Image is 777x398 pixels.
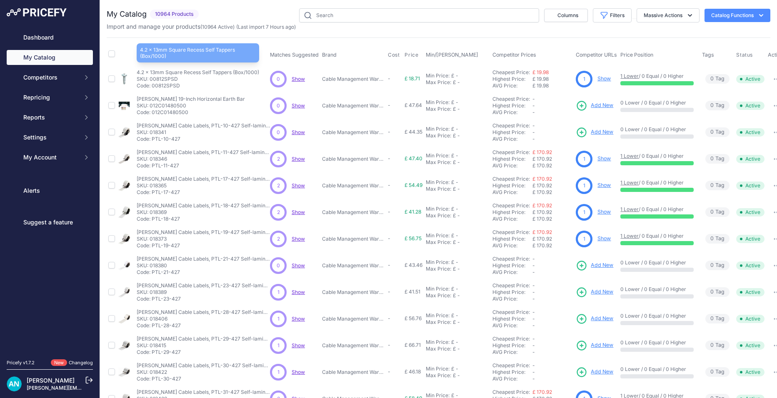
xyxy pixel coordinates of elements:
[451,72,454,79] div: £
[492,102,532,109] div: Highest Price:
[388,209,390,215] span: -
[426,266,451,272] div: Max Price:
[532,136,535,142] span: -
[492,109,532,116] div: AVG Price:
[532,176,552,182] a: £ 170.92
[637,8,700,22] button: Massive Actions
[456,79,460,86] div: -
[705,154,730,164] span: Tag
[426,212,451,219] div: Max Price:
[150,10,199,19] span: 10964 Products
[426,106,451,112] div: Max Price:
[405,289,420,295] span: £ 41.51
[292,76,305,82] a: Show
[620,233,694,239] p: / 0 Equal / 0 Higher
[388,52,401,58] button: Cost
[277,182,280,189] span: 2
[292,289,305,295] a: Show
[7,30,93,45] a: Dashboard
[426,132,451,139] div: Max Price:
[532,202,552,209] a: £ 170.92
[710,288,714,296] span: 0
[137,109,245,116] p: Code: 012C01480500
[492,269,532,276] div: AVG Price:
[705,181,730,190] span: Tag
[426,239,451,246] div: Max Price:
[736,235,765,243] span: Active
[451,286,454,292] div: £
[292,129,305,135] a: Show
[292,209,305,215] a: Show
[620,179,639,186] a: 1 Lower
[426,232,450,239] div: Min Price:
[277,235,280,243] span: 2
[454,286,458,292] div: -
[736,155,765,163] span: Active
[532,76,549,82] span: £ 19.98
[736,182,765,190] span: Active
[597,235,611,241] a: Show
[322,102,385,109] p: Cable Management Warehouse
[710,208,714,216] span: 0
[405,52,418,58] span: Price
[451,99,454,106] div: £
[736,52,753,58] span: Status
[277,75,280,83] span: 0
[492,149,530,155] a: Cheapest Price:
[532,216,572,222] div: £ 170.92
[388,102,390,108] span: -
[405,209,421,215] span: £ 41.28
[710,235,714,243] span: 0
[454,232,458,239] div: -
[270,52,319,58] span: Matches Suggested
[7,70,93,85] button: Competitors
[492,209,532,216] div: Highest Price:
[532,256,535,262] span: -
[492,216,532,222] div: AVG Price:
[236,24,296,30] span: (Last import 7 Hours ago)
[426,99,450,106] div: Min Price:
[426,186,451,192] div: Max Price:
[591,288,613,296] span: Add New
[705,101,730,110] span: Tag
[137,256,270,262] p: [PERSON_NAME] Cable Labels, PTL-21-427 Self-laminating Vinyl Labels for M611, BMP61 and BMP71, B-...
[388,235,390,241] span: -
[736,261,765,270] span: Active
[492,176,530,182] a: Cheapest Price:
[453,239,456,246] div: £
[426,159,451,166] div: Max Price:
[292,236,305,242] span: Show
[705,261,730,270] span: Tag
[544,9,588,22] button: Columns
[620,179,694,186] p: / 0 Equal / 0 Higher
[492,129,532,136] div: Highest Price:
[137,129,270,136] p: SKU: 018341
[292,369,305,375] a: Show
[7,215,93,230] a: Suggest a feature
[107,8,147,20] h2: My Catalog
[591,315,613,323] span: Add New
[591,128,613,136] span: Add New
[137,269,270,276] p: Code: PTL-21-427
[137,242,270,249] p: Code: PTL-19-427
[23,153,78,162] span: My Account
[322,52,337,58] span: Brand
[736,128,765,137] span: Active
[492,262,532,269] div: Highest Price:
[405,182,422,188] span: £ 54.49
[292,156,305,162] span: Show
[492,202,530,209] a: Cheapest Price:
[705,287,730,297] span: Tag
[583,182,585,189] span: 1
[292,182,305,189] a: Show
[532,96,535,102] span: -
[576,286,613,298] a: Add New
[426,179,450,186] div: Min Price:
[532,149,552,155] a: £ 170.92
[426,152,450,159] div: Min Price:
[23,133,78,142] span: Settings
[532,162,572,169] div: £ 170.92
[492,96,530,102] a: Cheapest Price:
